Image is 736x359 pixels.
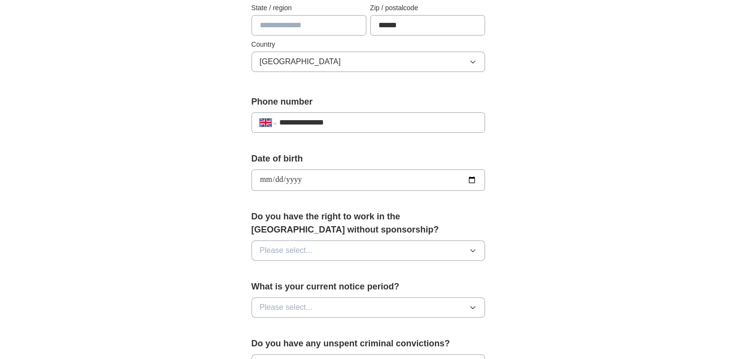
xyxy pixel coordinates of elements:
[251,297,485,318] button: Please select...
[251,210,485,236] label: Do you have the right to work in the [GEOGRAPHIC_DATA] without sponsorship?
[251,39,485,50] label: Country
[260,56,341,68] span: [GEOGRAPHIC_DATA]
[251,337,485,350] label: Do you have any unspent criminal convictions?
[370,3,485,13] label: Zip / postalcode
[260,245,313,256] span: Please select...
[251,240,485,261] button: Please select...
[251,3,366,13] label: State / region
[260,302,313,313] span: Please select...
[251,95,485,108] label: Phone number
[251,280,485,293] label: What is your current notice period?
[251,52,485,72] button: [GEOGRAPHIC_DATA]
[251,152,485,165] label: Date of birth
